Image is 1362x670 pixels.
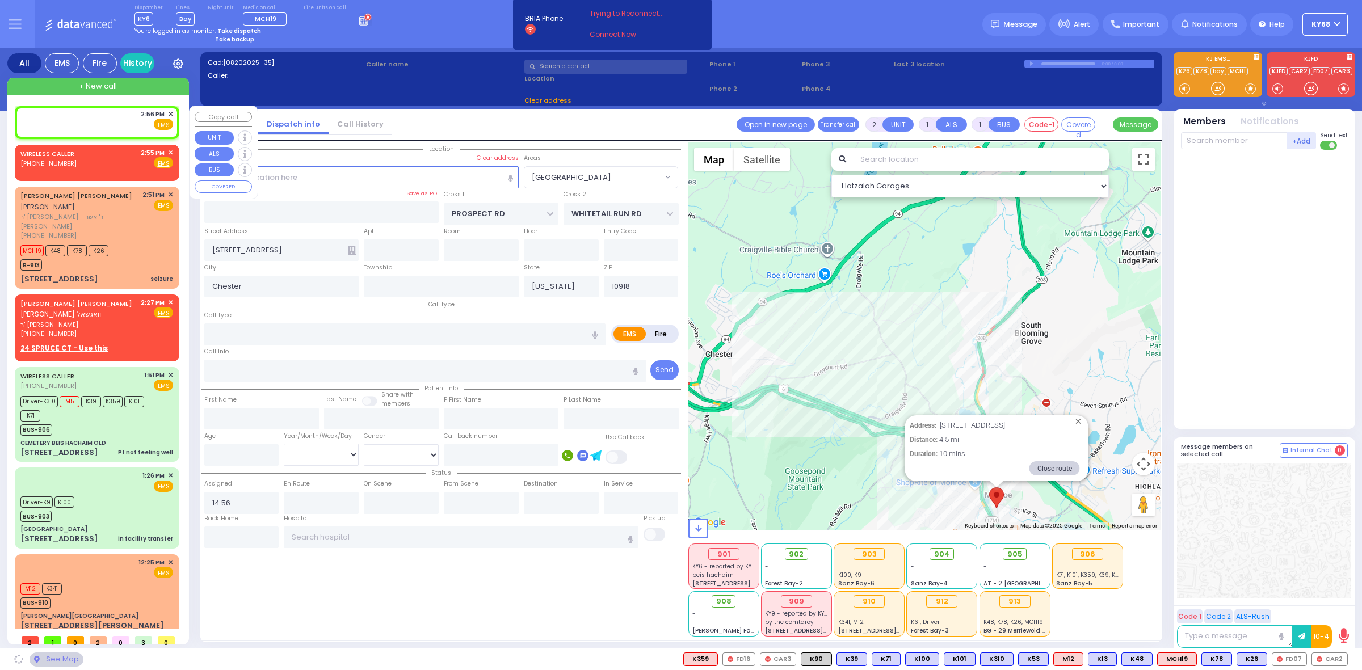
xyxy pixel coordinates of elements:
a: FD07 [1311,67,1330,75]
span: K341 [42,583,62,595]
img: red-radio-icon.svg [1317,656,1322,662]
span: B-913 [20,259,42,271]
span: 2:27 PM [141,298,165,307]
span: K26 [89,245,108,256]
span: Location [423,145,460,153]
div: BLS [1201,652,1232,666]
span: K100, K9 [838,571,861,579]
div: K13 [1088,652,1117,666]
label: On Scene [364,479,392,488]
label: Township [364,263,392,272]
button: +Add [1287,132,1317,149]
span: - [765,562,768,571]
div: BLS [944,652,976,666]
div: K90 [801,652,832,666]
label: Medic on call [243,5,291,11]
label: KJFD [1267,56,1355,64]
label: Last 3 location [894,60,1024,69]
span: [STREET_ADDRESS][PERSON_NAME] [692,579,800,588]
span: 1:51 PM [144,371,165,380]
span: Bay [176,12,195,26]
u: EMS [158,309,170,318]
button: Transfer call [818,117,859,132]
a: [PERSON_NAME] [PERSON_NAME] [20,191,132,200]
label: Distance: [909,436,937,444]
label: Address: [909,422,936,429]
div: K310 [980,652,1014,666]
button: 10-4 [1311,625,1332,648]
div: FD16 [722,652,755,666]
button: BUS [989,117,1020,132]
label: Lines [176,5,195,11]
a: KJFD [1269,67,1288,75]
label: Back Home [204,514,238,523]
span: EMS [154,481,173,492]
img: Logo [45,17,120,31]
img: Google [691,515,729,530]
small: Share with [381,390,414,399]
button: Toggle fullscreen view [1132,148,1155,171]
label: Use Callback [606,433,645,442]
span: KY6 [134,12,153,26]
button: BUS [195,163,234,177]
span: K71 [20,410,40,422]
span: + New call [79,81,117,92]
label: In Service [604,479,633,488]
div: FD07 [1272,652,1307,666]
label: Fire [645,327,677,341]
button: Notifications [1241,115,1299,128]
div: BLS [1018,652,1049,666]
div: ALS [1053,652,1083,666]
span: [PHONE_NUMBER] [20,329,77,338]
a: K78 [1193,67,1209,75]
span: 2:56 PM [141,110,165,119]
span: Sanz Bay-5 [1056,579,1092,588]
span: Help [1269,19,1285,30]
button: Code 2 [1204,609,1233,623]
a: CAR2 [1289,67,1310,75]
div: MCH19 [1157,652,1197,666]
span: Notifications [1192,19,1238,30]
a: WIRELESS CALLER [20,372,74,381]
span: [STREET_ADDRESS][PERSON_NAME] [838,626,945,635]
span: - [765,571,768,579]
span: ✕ [168,370,173,380]
span: KY9 - reported by KY9 [765,609,828,618]
span: ✕ [168,471,173,481]
img: comment-alt.png [1283,448,1288,454]
span: Driver-K9 [20,496,53,508]
span: 0 [1335,445,1345,456]
label: City [204,263,216,272]
span: ר' [PERSON_NAME] - ר' אשר [PERSON_NAME] [20,212,138,231]
div: [STREET_ADDRESS] [20,533,98,545]
div: seizure [150,275,173,283]
span: Other building occupants [348,246,356,255]
span: Alert [1074,19,1090,30]
label: KJ EMS... [1174,56,1262,64]
span: K39 [81,396,101,407]
label: Cross 1 [444,190,464,199]
input: Search hospital [284,526,638,548]
span: 0 [67,636,84,644]
label: Last Name [324,395,356,404]
span: K61, Driver [911,618,940,626]
div: ALS [1157,652,1197,666]
div: K53 [1018,652,1049,666]
label: ZIP [604,263,612,272]
u: EMS [158,159,170,168]
span: Forest Bay-2 [765,579,803,588]
span: [PERSON_NAME] Farm [692,626,759,635]
label: Room [444,227,461,236]
label: From Scene [444,479,478,488]
label: Street Address [204,227,248,236]
span: 1:26 PM [142,471,165,480]
button: Close [1073,416,1083,427]
span: 0 [112,636,129,644]
div: K101 [944,652,976,666]
div: ALS [683,652,718,666]
div: [PERSON_NAME][GEOGRAPHIC_DATA] [20,612,138,620]
img: message.svg [991,20,999,28]
button: ALS [195,147,234,161]
label: Night unit [208,5,233,11]
span: You're logged in as monitor. [134,27,216,35]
